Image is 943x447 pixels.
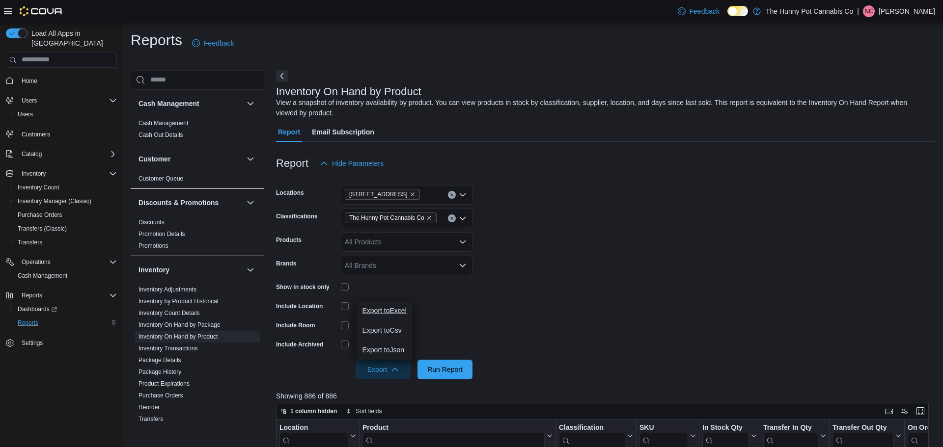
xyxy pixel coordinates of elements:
[14,303,117,315] span: Dashboards
[139,415,163,423] span: Transfers
[857,5,859,17] p: |
[18,148,117,160] span: Catalog
[362,307,407,315] span: Export to Excel
[139,356,181,364] span: Package Details
[459,191,467,199] button: Open list of options
[18,225,67,233] span: Transfers (Classic)
[362,346,407,354] span: Export to Json
[139,230,185,238] span: Promotion Details
[18,75,41,87] a: Home
[18,337,117,349] span: Settings
[276,98,930,118] div: View a snapshot of inventory availability by product. You can view products in stock by classific...
[899,405,911,417] button: Display options
[22,77,37,85] span: Home
[139,392,183,399] span: Purchase Orders
[139,392,183,399] a: Purchase Orders
[362,423,545,432] div: Product
[139,310,200,316] a: Inventory Count Details
[245,197,256,209] button: Discounts & Promotions
[131,284,264,429] div: Inventory
[139,404,160,411] a: Reorder
[278,122,300,142] span: Report
[690,6,720,16] span: Feedback
[18,75,117,87] span: Home
[559,423,625,432] div: Classification
[14,195,95,207] a: Inventory Manager (Classic)
[417,360,472,379] button: Run Report
[10,269,121,283] button: Cash Management
[139,286,196,293] span: Inventory Adjustments
[139,321,221,329] span: Inventory On Hand by Package
[18,337,47,349] a: Settings
[139,154,243,164] button: Customer
[139,380,190,388] span: Product Expirations
[10,194,121,208] button: Inventory Manager (Classic)
[139,333,218,341] span: Inventory On Hand by Product
[279,423,348,432] div: Location
[139,219,165,226] a: Discounts
[139,131,183,138] a: Cash Out Details
[139,242,168,249] a: Promotions
[427,365,463,374] span: Run Report
[2,255,121,269] button: Operations
[2,94,121,107] button: Users
[276,391,935,401] p: Showing 886 of 886
[2,127,121,141] button: Customers
[139,297,219,305] span: Inventory by Product Historical
[22,170,46,178] span: Inventory
[276,70,288,82] button: Next
[139,309,200,317] span: Inventory Count Details
[674,1,723,21] a: Feedback
[18,184,59,191] span: Inventory Count
[864,5,873,17] span: NC
[2,147,121,161] button: Catalog
[277,405,341,417] button: 1 column hidden
[459,214,467,222] button: Open list of options
[18,129,54,140] a: Customers
[18,110,33,118] span: Users
[14,195,117,207] span: Inventory Manager (Classic)
[14,237,46,248] a: Transfers
[18,256,55,268] button: Operations
[18,289,46,301] button: Reports
[312,122,374,142] span: Email Subscription
[766,5,853,17] p: The Hunny Pot Cannabis Co
[139,321,221,328] a: Inventory On Hand by Package
[18,168,117,180] span: Inventory
[14,108,37,120] a: Users
[361,360,405,379] span: Export
[362,326,407,334] span: Export to Csv
[276,341,323,348] label: Include Archived
[276,212,318,220] label: Classifications
[139,119,188,127] span: Cash Management
[18,168,50,180] button: Inventory
[639,423,688,432] div: SKU
[356,360,411,379] button: Export
[915,405,926,417] button: Enter fullscreen
[18,211,62,219] span: Purchase Orders
[14,270,117,282] span: Cash Management
[22,291,42,299] span: Reports
[459,262,467,269] button: Open list of options
[349,213,424,223] span: The Hunny Pot Cannabis Co
[139,218,165,226] span: Discounts
[276,321,315,329] label: Include Room
[349,189,408,199] span: [STREET_ADDRESS]
[879,5,935,17] p: [PERSON_NAME]
[18,305,57,313] span: Dashboards
[356,407,382,415] span: Sort fields
[139,345,198,352] a: Inventory Transactions
[245,264,256,276] button: Inventory
[139,120,188,127] a: Cash Management
[18,95,117,106] span: Users
[448,191,456,199] button: Clear input
[763,423,818,432] div: Transfer In Qty
[139,242,168,250] span: Promotions
[357,320,413,340] button: Export toCsv
[131,30,182,50] h1: Reports
[410,191,416,197] button: Remove 5754 Hazeldean Rd from selection in this group
[139,416,163,422] a: Transfers
[276,236,302,244] label: Products
[139,175,183,182] a: Customer Queue
[290,407,337,415] span: 1 column hidden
